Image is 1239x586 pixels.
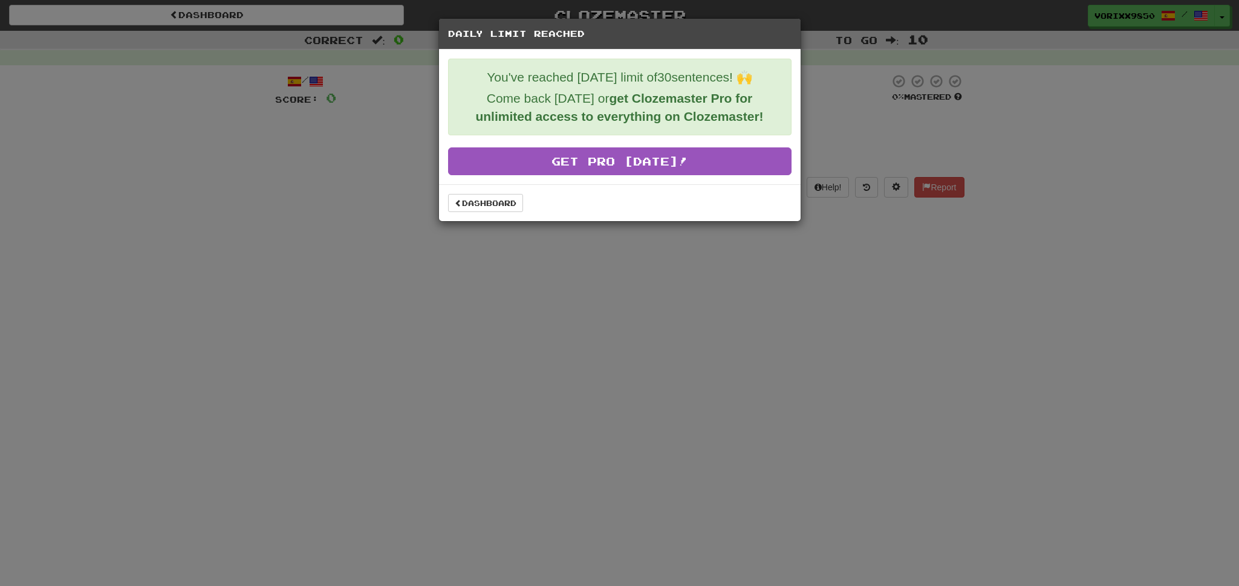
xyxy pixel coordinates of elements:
[475,91,763,123] strong: get Clozemaster Pro for unlimited access to everything on Clozemaster!
[458,68,782,86] p: You've reached [DATE] limit of 30 sentences! 🙌
[448,28,792,40] h5: Daily Limit Reached
[448,147,792,175] a: Get Pro [DATE]!
[448,194,523,212] a: Dashboard
[458,89,782,126] p: Come back [DATE] or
